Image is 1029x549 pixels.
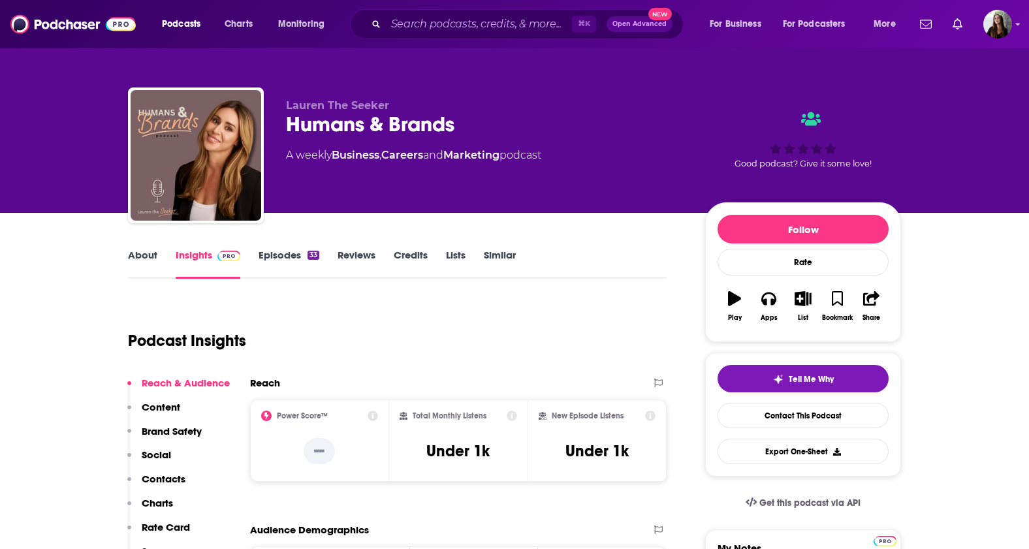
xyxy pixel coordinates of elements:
a: Careers [381,149,423,161]
h2: Power Score™ [277,411,328,420]
h1: Podcast Insights [128,331,246,351]
img: Humans & Brands [131,90,261,221]
p: Contacts [142,473,185,485]
span: and [423,149,443,161]
button: Charts [127,497,173,521]
p: Charts [142,497,173,509]
span: More [874,15,896,33]
span: Get this podcast via API [759,497,861,509]
a: Charts [216,14,261,35]
div: Bookmark [822,314,853,322]
span: Charts [225,15,253,33]
span: Tell Me Why [789,374,834,384]
div: Share [863,314,880,322]
span: For Business [710,15,761,33]
span: Logged in as bnmartinn [983,10,1012,39]
button: List [786,283,820,330]
div: A weekly podcast [286,148,541,163]
span: New [648,8,672,20]
a: Marketing [443,149,499,161]
img: User Profile [983,10,1012,39]
p: -- [304,438,335,464]
h2: Reach [250,377,280,389]
a: Episodes33 [259,249,319,279]
button: Share [855,283,889,330]
img: Podchaser Pro [217,251,240,261]
p: Reach & Audience [142,377,230,389]
p: Brand Safety [142,425,202,437]
button: Show profile menu [983,10,1012,39]
span: Good podcast? Give it some love! [735,159,872,168]
button: Content [127,401,180,425]
a: Pro website [874,534,896,546]
button: open menu [153,14,217,35]
button: open menu [774,14,864,35]
img: Podchaser - Follow, Share and Rate Podcasts [10,12,136,37]
h3: Under 1k [565,441,629,461]
button: Brand Safety [127,425,202,449]
h2: Total Monthly Listens [413,411,486,420]
button: open menu [864,14,912,35]
a: Business [332,149,379,161]
img: tell me why sparkle [773,374,784,384]
a: Credits [394,249,428,279]
a: Lists [446,249,466,279]
div: Rate [718,249,889,275]
button: Follow [718,215,889,243]
h2: Audience Demographics [250,524,369,536]
span: ⌘ K [572,16,596,33]
button: Bookmark [820,283,854,330]
a: Contact This Podcast [718,403,889,428]
button: Play [718,283,752,330]
a: Show notifications dropdown [947,13,968,35]
button: tell me why sparkleTell Me Why [718,365,889,392]
span: Podcasts [162,15,200,33]
button: Contacts [127,473,185,497]
button: open menu [269,14,341,35]
a: Show notifications dropdown [915,13,937,35]
h3: Under 1k [426,441,490,461]
div: Play [728,314,742,322]
button: Rate Card [127,521,190,545]
button: open menu [701,14,778,35]
span: Lauren The Seeker [286,99,389,112]
img: Podchaser Pro [874,536,896,546]
a: Similar [484,249,516,279]
a: About [128,249,157,279]
div: Apps [761,314,778,322]
button: Social [127,448,171,473]
input: Search podcasts, credits, & more... [386,14,572,35]
button: Open AdvancedNew [607,16,673,32]
p: Content [142,401,180,413]
span: Monitoring [278,15,325,33]
span: For Podcasters [783,15,846,33]
a: Reviews [338,249,375,279]
button: Export One-Sheet [718,439,889,464]
p: Social [142,448,171,461]
button: Apps [752,283,785,330]
div: List [798,314,808,322]
div: 33 [308,251,319,260]
button: Reach & Audience [127,377,230,401]
h2: New Episode Listens [552,411,624,420]
span: Open Advanced [612,21,667,27]
div: Good podcast? Give it some love! [705,99,901,180]
div: Search podcasts, credits, & more... [362,9,696,39]
a: InsightsPodchaser Pro [176,249,240,279]
p: Rate Card [142,521,190,533]
a: Get this podcast via API [735,487,871,519]
span: , [379,149,381,161]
